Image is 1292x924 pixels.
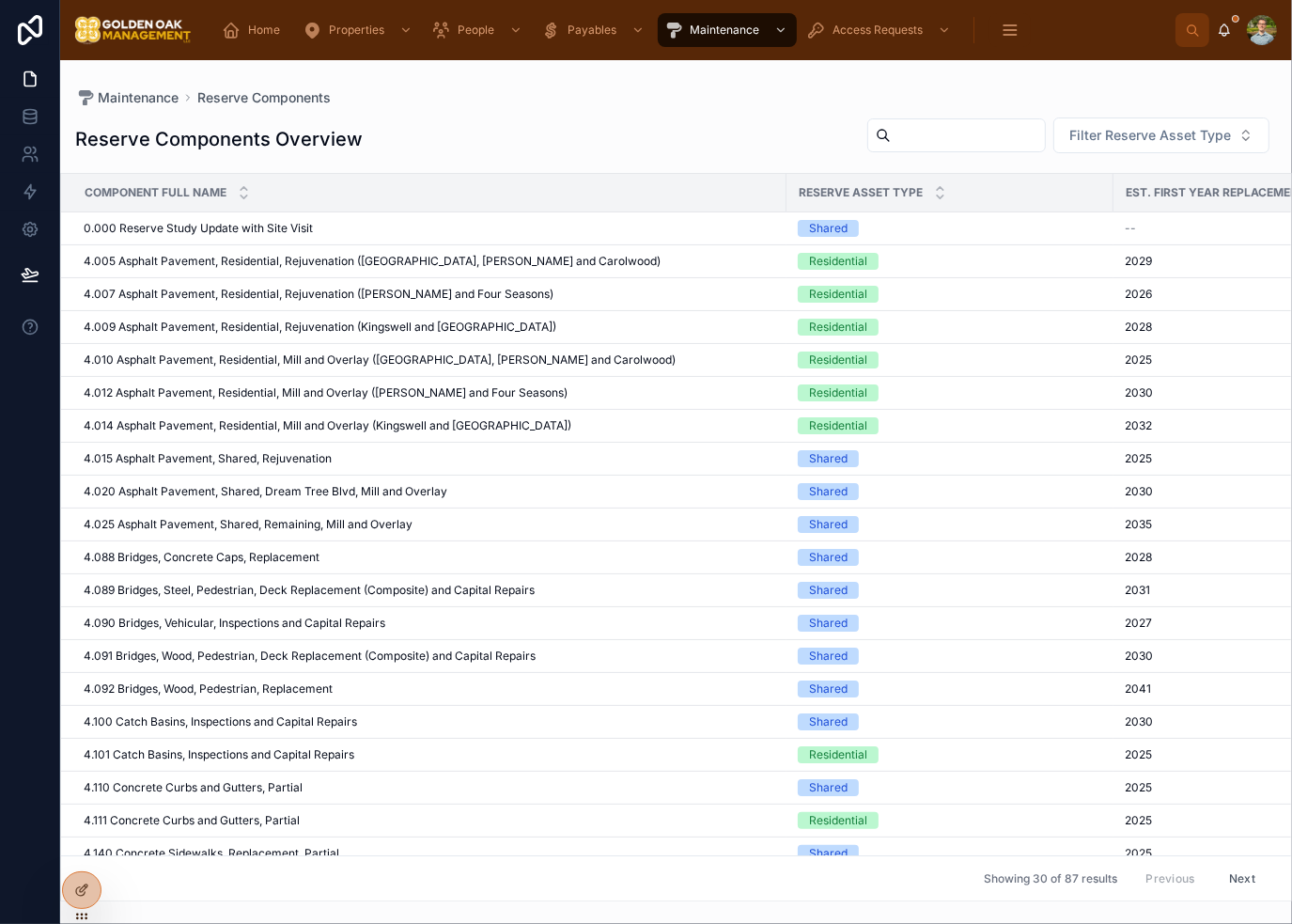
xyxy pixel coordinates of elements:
[798,417,1102,434] a: Residential
[798,779,1102,796] a: Shared
[1125,484,1153,499] span: 2030
[568,23,616,38] span: Payables
[798,549,1102,566] a: Shared
[809,549,848,566] div: Shared
[984,871,1117,886] span: Showing 30 of 87 results
[1125,385,1153,400] span: 2030
[84,780,303,795] span: 4.110 Concrete Curbs and Gutters, Partial
[801,13,960,47] a: Access Requests
[798,450,1102,467] a: Shared
[84,714,357,729] span: 4.100 Catch Basins, Inspections and Capital Repairs
[84,352,775,368] a: 4.010 Asphalt Pavement, Residential, Mill and Overlay ([GEOGRAPHIC_DATA], [PERSON_NAME] and Carol...
[798,615,1102,632] a: Shared
[798,516,1102,533] a: Shared
[690,23,759,38] span: Maintenance
[1125,714,1153,729] span: 2030
[1125,517,1152,532] span: 2035
[84,385,775,400] a: 4.012 Asphalt Pavement, Residential, Mill and Overlay ([PERSON_NAME] and Four Seasons)
[809,384,867,401] div: Residential
[658,13,797,47] a: Maintenance
[1125,320,1152,335] span: 2028
[798,384,1102,401] a: Residential
[84,418,775,433] a: 4.014 Asphalt Pavement, Residential, Mill and Overlay (Kingswell and [GEOGRAPHIC_DATA])
[84,616,775,631] a: 4.090 Bridges, Vehicular, Inspections and Capital Repairs
[798,253,1102,270] a: Residential
[98,88,179,107] span: Maintenance
[84,254,775,269] a: 4.005 Asphalt Pavement, Residential, Rejuvenation ([GEOGRAPHIC_DATA], [PERSON_NAME] and Carolwood)
[75,88,179,107] a: Maintenance
[1125,747,1152,762] span: 2025
[84,846,775,861] a: 4.140 Concrete Sidewalks, Replacement, Partial
[809,483,848,500] div: Shared
[84,846,339,861] span: 4.140 Concrete Sidewalks, Replacement, Partial
[809,417,867,434] div: Residential
[833,23,923,38] span: Access Requests
[1069,126,1231,145] span: Filter Reserve Asset Type
[329,23,384,38] span: Properties
[84,221,775,236] a: 0.000 Reserve Study Update with Site Visit
[84,550,319,565] span: 4.088 Bridges, Concrete Caps, Replacement
[798,812,1102,829] a: Residential
[84,352,676,368] span: 4.010 Asphalt Pavement, Residential, Mill and Overlay ([GEOGRAPHIC_DATA], [PERSON_NAME] and Carol...
[809,681,848,697] div: Shared
[84,484,775,499] a: 4.020 Asphalt Pavement, Shared, Dream Tree Blvd, Mill and Overlay
[1216,864,1269,893] button: Next
[84,517,775,532] a: 4.025 Asphalt Pavement, Shared, Remaining, Mill and Overlay
[84,649,775,664] a: 4.091 Bridges, Wood, Pedestrian, Deck Replacement (Composite) and Capital Repairs
[1053,117,1269,153] button: Select Button
[1125,780,1152,795] span: 2025
[536,13,654,47] a: Payables
[809,220,848,237] div: Shared
[84,813,300,828] span: 4.111 Concrete Curbs and Gutters, Partial
[1125,616,1152,631] span: 2027
[809,253,867,270] div: Residential
[84,813,775,828] a: 4.111 Concrete Curbs and Gutters, Partial
[1125,649,1153,664] span: 2030
[1125,846,1152,861] span: 2025
[297,13,422,47] a: Properties
[84,254,661,269] span: 4.005 Asphalt Pavement, Residential, Rejuvenation ([GEOGRAPHIC_DATA], [PERSON_NAME] and Carolwood)
[1125,221,1136,236] span: --
[798,648,1102,665] a: Shared
[84,583,775,598] a: 4.089 Bridges, Steel, Pedestrian, Deck Replacement (Composite) and Capital Repairs
[84,649,536,664] span: 4.091 Bridges, Wood, Pedestrian, Deck Replacement (Composite) and Capital Repairs
[798,286,1102,303] a: Residential
[84,418,571,433] span: 4.014 Asphalt Pavement, Residential, Mill and Overlay (Kingswell and [GEOGRAPHIC_DATA])
[84,780,775,795] a: 4.110 Concrete Curbs and Gutters, Partial
[84,320,775,335] a: 4.009 Asphalt Pavement, Residential, Rejuvenation (Kingswell and [GEOGRAPHIC_DATA])
[84,517,413,532] span: 4.025 Asphalt Pavement, Shared, Remaining, Mill and Overlay
[84,385,568,400] span: 4.012 Asphalt Pavement, Residential, Mill and Overlay ([PERSON_NAME] and Four Seasons)
[84,616,385,631] span: 4.090 Bridges, Vehicular, Inspections and Capital Repairs
[798,746,1102,763] a: Residential
[809,648,848,665] div: Shared
[809,779,848,796] div: Shared
[75,15,192,45] img: App logo
[84,287,553,302] span: 4.007 Asphalt Pavement, Residential, Rejuvenation ([PERSON_NAME] and Four Seasons)
[1125,451,1152,466] span: 2025
[426,13,532,47] a: People
[799,185,923,200] span: Reserve Asset Type
[84,320,556,335] span: 4.009 Asphalt Pavement, Residential, Rejuvenation (Kingswell and [GEOGRAPHIC_DATA])
[84,484,447,499] span: 4.020 Asphalt Pavement, Shared, Dream Tree Blvd, Mill and Overlay
[84,550,775,565] a: 4.088 Bridges, Concrete Caps, Replacement
[798,483,1102,500] a: Shared
[1125,813,1152,828] span: 2025
[809,516,848,533] div: Shared
[1125,287,1152,302] span: 2026
[809,352,867,368] div: Residential
[84,221,313,236] span: 0.000 Reserve Study Update with Site Visit
[798,352,1102,368] a: Residential
[809,845,848,862] div: Shared
[809,812,867,829] div: Residential
[809,746,867,763] div: Residential
[1125,681,1151,697] span: 2041
[1125,550,1152,565] span: 2028
[809,286,867,303] div: Residential
[809,319,867,336] div: Residential
[84,451,332,466] span: 4.015 Asphalt Pavement, Shared, Rejuvenation
[84,747,775,762] a: 4.101 Catch Basins, Inspections and Capital Repairs
[197,88,331,107] a: Reserve Components
[84,747,354,762] span: 4.101 Catch Basins, Inspections and Capital Repairs
[84,583,535,598] span: 4.089 Bridges, Steel, Pedestrian, Deck Replacement (Composite) and Capital Repairs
